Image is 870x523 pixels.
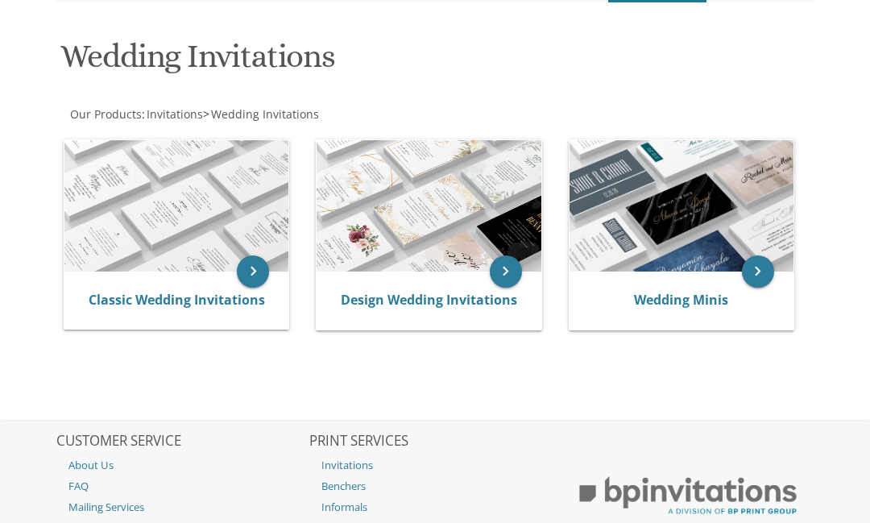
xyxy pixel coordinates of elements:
[64,140,288,271] img: Classic Wedding Invitations
[570,140,793,271] img: Wedding Minis
[203,106,319,122] span: >
[89,291,265,309] a: Classic Wedding Invitations
[68,106,142,122] a: Our Products
[209,106,319,122] a: Wedding Invitations
[341,291,517,309] a: Design Wedding Invitations
[56,455,307,475] a: About Us
[56,496,307,517] a: Mailing Services
[317,140,541,271] img: Design Wedding Invitations
[237,255,269,288] a: keyboard_arrow_right
[211,106,319,122] span: Wedding Invitations
[490,255,522,288] a: keyboard_arrow_right
[60,39,810,86] h1: Wedding Invitations
[145,106,203,122] a: Invitations
[56,434,307,450] h2: CUSTOMER SERVICE
[634,291,728,309] a: Wedding Minis
[56,106,813,122] div: :
[56,475,307,496] a: FAQ
[309,496,560,517] a: Informals
[309,434,560,450] h2: PRINT SERVICES
[309,455,560,475] a: Invitations
[742,255,774,288] a: keyboard_arrow_right
[309,475,560,496] a: Benchers
[147,106,203,122] span: Invitations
